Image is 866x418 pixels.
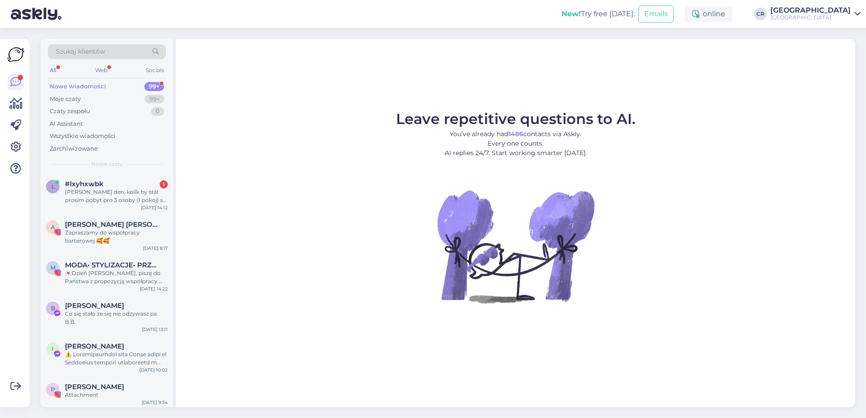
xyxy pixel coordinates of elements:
[141,204,168,211] div: [DATE] 14:12
[65,269,168,285] div: 💌Dzień [PERSON_NAME], piszę do Państwa z propozycją współpracy. Chętnie odwiedziłabym Państwa hot...
[139,367,168,373] div: [DATE] 10:02
[65,261,159,269] span: MODA• STYLIZACJE• PRZEGLĄDY KOLEKCJI
[65,391,168,399] div: Attachment
[685,6,732,22] div: online
[144,82,164,91] div: 99+
[142,326,168,333] div: [DATE] 13:11
[51,264,55,271] span: M
[50,132,115,141] div: Wszystkie wiadomości
[143,245,168,252] div: [DATE] 8:17
[91,160,123,168] span: Nowe czaty
[7,46,24,63] img: Askly Logo
[51,305,55,312] span: B
[65,180,104,188] span: #lxyhxwbk
[65,302,124,310] span: Bożena Bolewicz
[145,95,164,104] div: 99+
[65,383,124,391] span: Paweł Pokarowski
[770,7,851,14] div: [GEOGRAPHIC_DATA]
[65,310,168,326] div: Co się stało że się nie odzywasz pa B.B.
[562,9,581,18] b: New!
[50,107,90,116] div: Czaty zespołu
[65,188,168,204] div: [PERSON_NAME] den, kolik by stál prosím pobyt pro 3 osoby (1 pokoj) s polopenzí v pokoji standard...
[754,8,767,20] div: CR
[142,399,168,406] div: [DATE] 9:34
[50,82,106,91] div: Nowe wiadomości
[65,229,168,245] div: Zapraszamy do współpracy barterowej 🥰🥰
[50,119,83,129] div: AI Assistant
[144,64,166,76] div: Socials
[65,350,168,367] div: ⚠️ Loremipsumdol sita Conse adipi el Seddoeius tempori utlaboreetd m aliqua enimadmini veniamqún...
[160,180,168,188] div: 1
[50,95,81,104] div: Moje czaty
[396,129,636,158] p: You’ve already had contacts via Askly. Every one counts. AI replies 24/7. Start working smarter [...
[51,386,55,393] span: P
[56,47,105,56] span: Szukaj klientów
[562,9,635,19] div: Try free [DATE]:
[770,7,861,21] a: [GEOGRAPHIC_DATA][GEOGRAPHIC_DATA]
[51,183,55,190] span: l
[65,220,159,229] span: Anna Żukowska Ewa Adamczewska BLIŹNIACZKI • Bóg • rodzina • dom
[151,107,164,116] div: 0
[396,110,636,128] span: Leave repetitive questions to AI.
[50,144,98,153] div: Zarchiwizowane
[638,5,674,23] button: Emails
[65,342,124,350] span: Igor Jafar
[140,285,168,292] div: [DATE] 14:22
[434,165,597,327] img: No Chat active
[508,130,523,138] b: 1486
[93,64,109,76] div: Web
[52,345,54,352] span: I
[51,224,55,230] span: A
[48,64,58,76] div: All
[770,14,851,21] div: [GEOGRAPHIC_DATA]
